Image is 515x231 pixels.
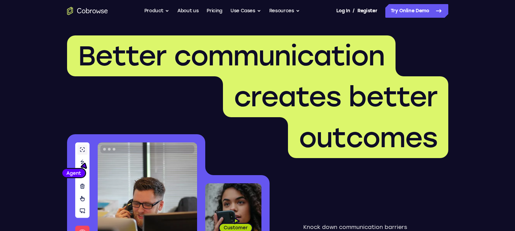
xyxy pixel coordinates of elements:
span: Customer [220,224,252,231]
span: creates better [234,80,437,113]
a: Go to the home page [67,7,108,15]
span: Agent [62,170,85,176]
span: outcomes [299,121,437,154]
button: Resources [269,4,300,18]
button: Product [144,4,170,18]
span: / [353,7,355,15]
span: Better communication [78,40,385,72]
a: Log In [336,4,350,18]
button: Use Cases [230,4,261,18]
a: Try Online Demo [385,4,448,18]
a: About us [177,4,198,18]
a: Pricing [207,4,222,18]
a: Register [357,4,377,18]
